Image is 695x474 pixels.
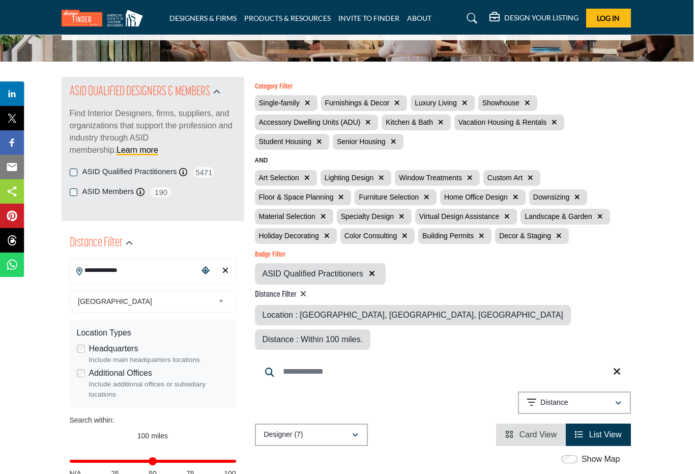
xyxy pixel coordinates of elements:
[70,169,78,176] input: ASID Qualified Practitioners checkbox
[77,327,229,339] div: Location Types
[198,260,213,282] div: Choose your current location
[70,83,211,101] h2: ASID QUALIFIED DESIGNERS & MEMBERS
[245,14,331,22] a: PRODUCTS & RESOURCES
[399,174,462,182] span: Window Treatments
[339,14,400,22] a: INVITE TO FINDER
[423,232,474,240] span: Building Permits
[341,212,394,220] span: Specialty Design
[259,99,300,107] span: Single-family
[525,212,592,220] span: Landscape & Garden
[497,424,566,446] li: Card View
[520,430,558,439] span: Card View
[138,432,168,440] span: 100 miles
[582,453,621,465] label: Show Map
[534,193,570,201] span: Downsizing
[255,83,631,92] h6: Category Filter
[445,193,508,201] span: Home Office Design
[83,166,178,178] label: ASID Qualified Practitioners
[150,186,173,199] span: 190
[90,367,153,379] label: Additional Offices
[263,268,364,280] span: ASID Qualified Practitioners
[325,174,374,182] span: Lighting Design
[193,166,216,179] span: 5471
[71,261,199,281] input: Search Location
[337,137,386,146] span: Senior Housing
[70,415,237,426] div: Search within:
[255,251,386,260] h6: Badge Filter
[420,212,500,220] span: Virtual Design Assistance
[259,193,334,201] span: Floor & Space Planning
[459,118,547,126] span: Vacation Housing & Rentals
[490,12,579,24] div: DESIGN YOUR LISTING
[255,359,631,384] input: Search Keyword
[70,234,123,253] h2: Distance Filter
[263,335,363,344] span: Distance : Within 100 miles.
[62,10,149,26] img: Site Logo
[483,99,520,107] span: Showhouse
[326,99,390,107] span: Furnishings & Decor
[70,107,237,156] p: Find Interior Designers, firms, suppliers, and organizations that support the profession and indu...
[518,392,631,414] button: Distance
[597,14,620,22] span: Log In
[83,186,135,198] label: ASID Members
[587,9,631,27] button: Log In
[170,14,237,22] a: DESIGNERS & FIRMS
[408,14,432,22] a: ABOUT
[90,379,229,400] div: Include additional offices or subsidiary locations
[505,13,579,22] h5: DESIGN YOUR LISTING
[117,146,159,154] a: Learn more
[345,232,398,240] span: Color Consulting
[78,295,215,308] span: [GEOGRAPHIC_DATA]
[255,424,368,446] button: Designer (7)
[255,290,631,300] h4: Distance Filter
[386,118,433,126] span: Kitchen & Bath
[90,343,139,355] label: Headquarters
[259,118,361,126] span: Accessory Dwelling Units (ADU)
[541,398,568,408] p: Distance
[70,188,78,196] input: ASID Members checkbox
[506,430,557,439] a: View Card
[590,430,622,439] span: List View
[566,424,631,446] li: List View
[457,10,484,26] a: Search
[265,430,304,440] p: Designer (7)
[359,193,419,201] span: Furniture Selection
[259,232,320,240] span: Holiday Decorating
[263,311,564,319] span: Location : [GEOGRAPHIC_DATA], [GEOGRAPHIC_DATA], [GEOGRAPHIC_DATA]
[488,174,523,182] span: Custom Art
[218,260,233,282] div: Clear search location
[259,137,312,146] span: Student Housing
[259,212,316,220] span: Material Selection
[255,157,269,164] b: AND
[500,232,552,240] span: Decor & Staging
[259,174,300,182] span: Art Selection
[575,430,622,439] a: View List
[90,355,229,365] div: Include main headquarters locations
[415,99,457,107] span: Luxury Living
